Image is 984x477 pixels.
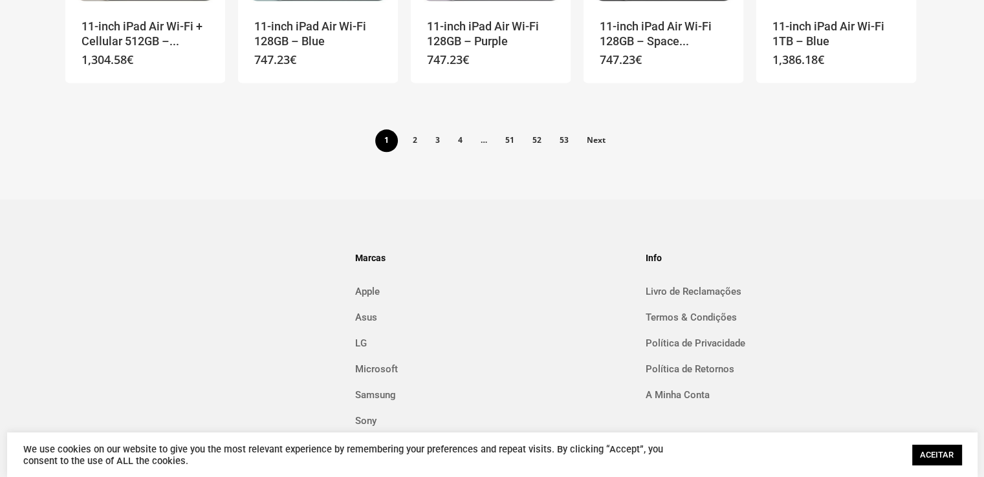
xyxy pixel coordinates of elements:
bdi: 747.23 [427,52,469,67]
bdi: 747.23 [254,52,296,67]
a: 11-inch iPad Air Wi-Fi 128GB – Purple [427,19,554,50]
a: Microsoft [355,359,628,379]
a: Apple [355,281,628,302]
a: Asus [355,307,628,328]
a: Page 3 [427,129,448,150]
a: Page 4 [450,129,471,150]
a: Page 53 [551,129,577,150]
a: Política de Privacidade [646,333,919,354]
a: Sony [355,410,628,431]
div: We use cookies on our website to give you the most relevant experience by remembering your prefer... [23,443,680,467]
span: € [290,52,296,67]
a: Samsung [355,385,628,405]
a: Page 52 [524,129,550,150]
bdi: 747.23 [600,52,642,67]
h4: Info [646,248,919,268]
span: € [127,52,133,67]
span: € [635,52,642,67]
bdi: 1,386.18 [772,52,824,67]
span: € [818,52,824,67]
span: Page 1 [375,129,398,152]
a: 11-inch iPad Air Wi-Fi + Cellular 512GB –... [82,19,209,50]
nav: Product Pagination [65,128,919,173]
a: Page 2 [404,129,426,150]
span: € [463,52,469,67]
a: ACEITAR [912,445,961,465]
a: Termos & Condições [646,307,919,328]
a: A Minha Conta [646,385,919,405]
a: Política de Retornos [646,359,919,379]
a: LG [355,333,628,354]
h4: Marcas [355,248,628,268]
a: 11-inch iPad Air Wi-Fi 128GB – Blue [254,19,382,50]
a: Page 51 [497,129,523,150]
a: 11-inch iPad Air Wi-Fi 128GB – Space... [600,19,727,50]
a: Livro de Reclamações [646,281,919,302]
a: 11-inch iPad Air Wi-Fi 1TB – Blue [772,19,900,50]
a: Next [578,129,614,150]
span: … [472,129,496,150]
bdi: 1,304.58 [82,52,133,67]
